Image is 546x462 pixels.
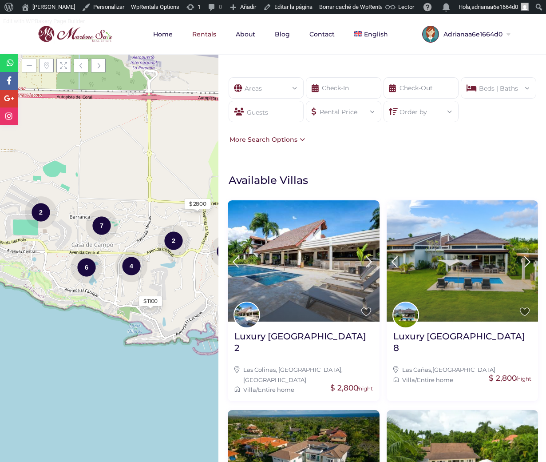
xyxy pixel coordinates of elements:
a: [GEOGRAPHIC_DATA] [432,366,495,373]
a: Luxury [GEOGRAPHIC_DATA] 2 [234,331,373,360]
a: Villa [243,386,256,393]
a: Home [144,14,182,54]
a: Las Cañas [402,366,431,373]
h1: Available Villas [229,173,542,187]
div: 2 [158,224,190,257]
div: 4 [115,249,147,283]
span: Adrianaa6e1664d0 [439,31,505,37]
a: Luxury [GEOGRAPHIC_DATA] 8 [393,331,532,360]
a: Villa [402,376,415,383]
div: 2 [25,195,57,229]
a: English [345,14,397,54]
img: logo [36,24,115,45]
div: Areas [236,78,297,93]
div: More Search Options [227,135,305,144]
div: Loading Maps [43,136,176,183]
div: , [234,365,373,385]
div: Order by [391,101,452,117]
a: Contact [301,14,344,54]
div: Rental Price [313,101,374,117]
div: Guests [229,101,304,122]
img: Luxury Villa Cañas 8 [387,200,538,322]
h2: Luxury [GEOGRAPHIC_DATA] 8 [393,331,532,354]
div: 3 [210,235,242,268]
img: Luxury Villa Colinas 2 [228,200,380,322]
span: English [364,30,388,38]
a: [GEOGRAPHIC_DATA] [243,376,306,383]
a: Blog [266,14,299,54]
a: About [227,14,264,54]
input: Check-In [306,77,381,99]
h2: Luxury [GEOGRAPHIC_DATA] 2 [234,331,373,354]
span: adrianaa6e1664d0 [471,4,518,10]
div: / [234,385,373,394]
div: Beds | Baths [468,78,529,93]
div: 6 [71,251,103,284]
input: Check-Out [384,77,459,99]
div: , [393,365,532,374]
a: Entire home [258,386,294,393]
a: Rentals [183,14,225,54]
div: $ 1100 [143,297,158,305]
div: / [393,375,532,385]
div: 7 [86,209,118,242]
a: Las Colinas, [GEOGRAPHIC_DATA] [243,366,341,373]
a: Entire home [417,376,453,383]
div: $ 2800 [189,200,206,208]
